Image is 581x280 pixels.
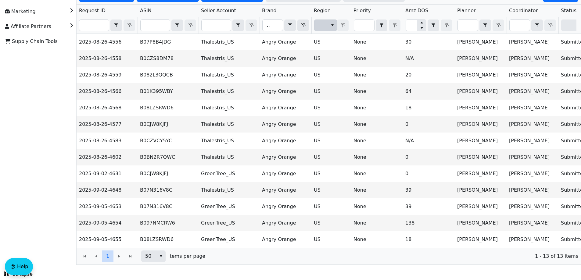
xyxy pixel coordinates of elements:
[480,20,491,31] button: select
[77,248,581,264] div: Page 1 of 1
[351,83,403,100] td: None
[171,19,183,31] span: Choose Operator
[210,253,578,260] span: 1 - 13 of 13 items
[561,7,576,14] span: Status
[311,165,351,182] td: US
[199,17,260,34] th: Filter
[138,149,199,165] td: B0BN2R7QWC
[138,67,199,83] td: B082L3QQCB
[5,7,36,16] span: Marketing
[455,83,507,100] td: [PERSON_NAME]
[77,83,138,100] td: 2025-08-26-4566
[263,20,283,31] input: Filter
[77,231,138,248] td: 2025-09-05-4655
[260,198,311,215] td: Angry Orange
[351,231,403,248] td: None
[199,100,260,116] td: Thalestris_US
[403,34,455,50] td: 30
[260,100,311,116] td: Angry Orange
[509,7,538,14] span: Coordinator
[260,215,311,231] td: Angry Orange
[507,34,558,50] td: [PERSON_NAME]
[311,17,351,34] th: Filter
[532,20,543,31] button: select
[314,19,337,31] span: Filter
[417,20,426,25] button: Increase value
[77,50,138,67] td: 2025-08-26-4558
[138,198,199,215] td: B07N316V8C
[79,20,109,31] input: Filter
[455,149,507,165] td: [PERSON_NAME]
[455,67,507,83] td: [PERSON_NAME]
[141,250,166,262] span: Page size
[403,50,455,67] td: N/A
[4,271,33,278] span: Collapse
[311,198,351,215] td: US
[77,116,138,133] td: 2025-08-26-4577
[77,182,138,198] td: 2025-09-02-4648
[260,133,311,149] td: Angry Orange
[351,116,403,133] td: None
[311,50,351,67] td: US
[285,20,296,31] button: select
[199,133,260,149] td: Thalestris_US
[138,83,199,100] td: B01K395WBY
[77,133,138,149] td: 2025-08-26-4583
[77,215,138,231] td: 2025-09-05-4654
[102,250,113,262] button: Page 1
[403,231,455,248] td: 18
[138,215,199,231] td: B097NMCRW6
[455,17,507,34] th: Filter
[138,50,199,67] td: B0CZS8DM78
[141,20,170,31] input: Filter
[455,50,507,67] td: [PERSON_NAME]
[403,165,455,182] td: 0
[403,198,455,215] td: 39
[376,20,387,31] button: select
[507,198,558,215] td: [PERSON_NAME]
[5,258,33,275] button: Help floatingactionbutton
[351,182,403,198] td: None
[199,165,260,182] td: GreenTree_US
[311,215,351,231] td: US
[455,198,507,215] td: [PERSON_NAME]
[510,20,530,31] input: Filter
[351,133,403,149] td: None
[260,231,311,248] td: Angry Orange
[199,50,260,67] td: Thalestris_US
[138,133,199,149] td: B0CZVCY5YC
[311,100,351,116] td: US
[353,7,371,14] span: Priority
[262,7,277,14] span: Brand
[403,100,455,116] td: 18
[77,100,138,116] td: 2025-08-26-4568
[403,83,455,100] td: 64
[110,19,122,31] span: Choose Operator
[428,20,439,31] button: select
[455,215,507,231] td: [PERSON_NAME]
[77,149,138,165] td: 2025-08-26-4602
[507,149,558,165] td: [PERSON_NAME]
[351,34,403,50] td: None
[455,116,507,133] td: [PERSON_NAME]
[138,165,199,182] td: B0CJW8KJFJ
[260,50,311,67] td: Angry Orange
[140,7,152,14] span: ASIN
[111,20,122,31] button: select
[77,17,138,34] th: Filter
[232,19,244,31] span: Choose Operator
[403,17,455,34] th: Filter
[314,7,331,14] span: Region
[138,17,199,34] th: Filter
[156,251,165,262] button: select
[455,231,507,248] td: [PERSON_NAME]
[199,231,260,248] td: GreenTree_US
[417,25,426,31] button: Decrease value
[403,182,455,198] td: 39
[199,116,260,133] td: Thalestris_US
[77,34,138,50] td: 2025-08-26-4556
[376,19,387,31] span: Choose Operator
[260,83,311,100] td: Angry Orange
[354,20,374,31] input: Filter
[199,83,260,100] td: Thalestris_US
